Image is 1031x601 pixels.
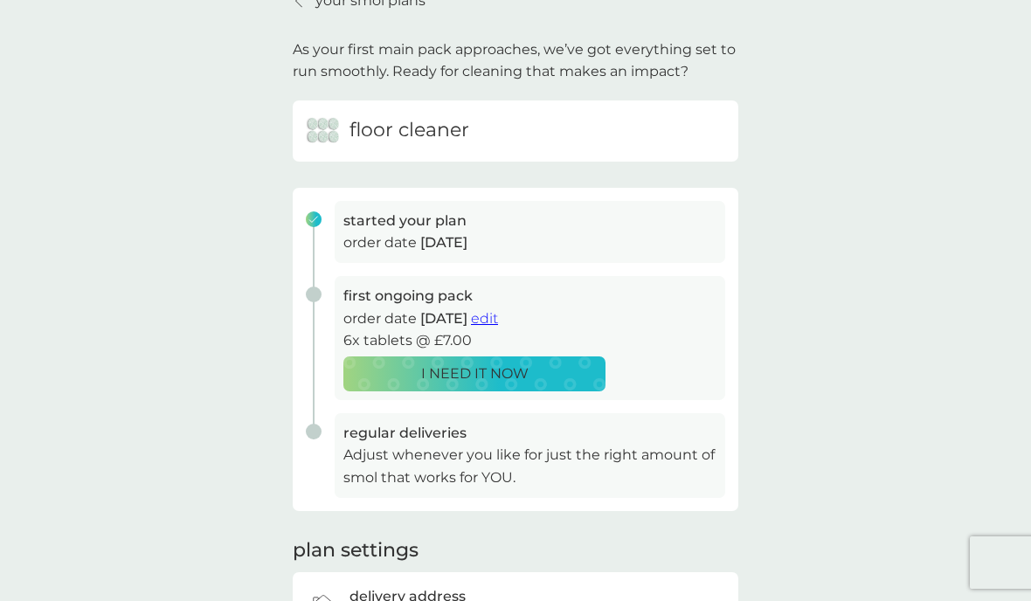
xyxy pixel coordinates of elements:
[343,422,716,445] h3: regular deliveries
[471,310,498,327] span: edit
[343,356,605,391] button: I NEED IT NOW
[471,307,498,330] button: edit
[421,363,529,385] p: I NEED IT NOW
[343,329,716,352] p: 6x tablets @ £7.00
[306,114,341,149] img: floor cleaner
[420,310,467,327] span: [DATE]
[293,38,738,83] p: As your first main pack approaches, we’ve got everything set to run smoothly. Ready for cleaning ...
[343,231,716,254] p: order date
[343,444,716,488] p: Adjust whenever you like for just the right amount of smol that works for YOU.
[349,117,469,144] h6: floor cleaner
[420,234,467,251] span: [DATE]
[293,537,419,564] h2: plan settings
[343,307,716,330] p: order date
[343,210,716,232] h3: started your plan
[343,285,716,307] h3: first ongoing pack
